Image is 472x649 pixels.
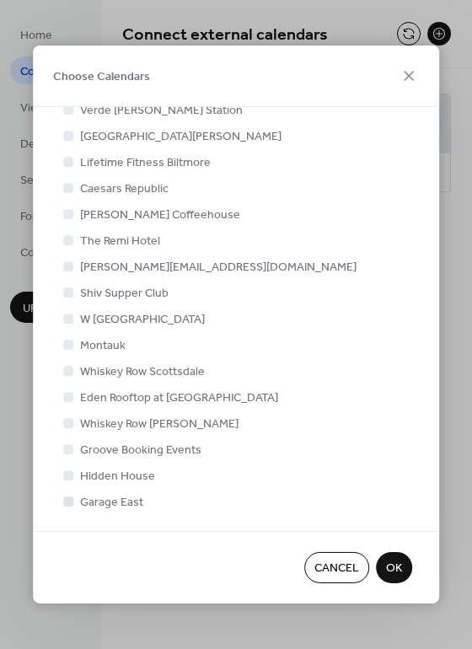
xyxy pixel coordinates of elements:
[80,259,357,276] span: [PERSON_NAME][EMAIL_ADDRESS][DOMAIN_NAME]
[80,311,205,329] span: W [GEOGRAPHIC_DATA]
[80,180,169,198] span: Caesars Republic
[314,560,359,578] span: Cancel
[80,233,160,250] span: The Remi Hotel
[80,285,169,303] span: Shiv Supper Club
[386,560,402,578] span: OK
[80,206,240,224] span: [PERSON_NAME] Coffeehouse
[80,416,239,433] span: Whiskey Row [PERSON_NAME]
[304,552,369,583] button: Cancel
[80,442,201,459] span: Groove Booking Events
[376,552,412,583] button: OK
[80,154,211,172] span: Lifetime Fitness Biltmore
[80,389,278,407] span: Eden Rooftop at [GEOGRAPHIC_DATA]
[80,102,243,120] span: Verde [PERSON_NAME] Station
[53,68,150,86] span: Choose Calendars
[80,494,143,512] span: Garage East
[80,468,155,485] span: Hidden House
[80,128,282,146] span: [GEOGRAPHIC_DATA][PERSON_NAME]
[80,363,205,381] span: Whiskey Row Scottsdale
[80,337,126,355] span: Montauk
